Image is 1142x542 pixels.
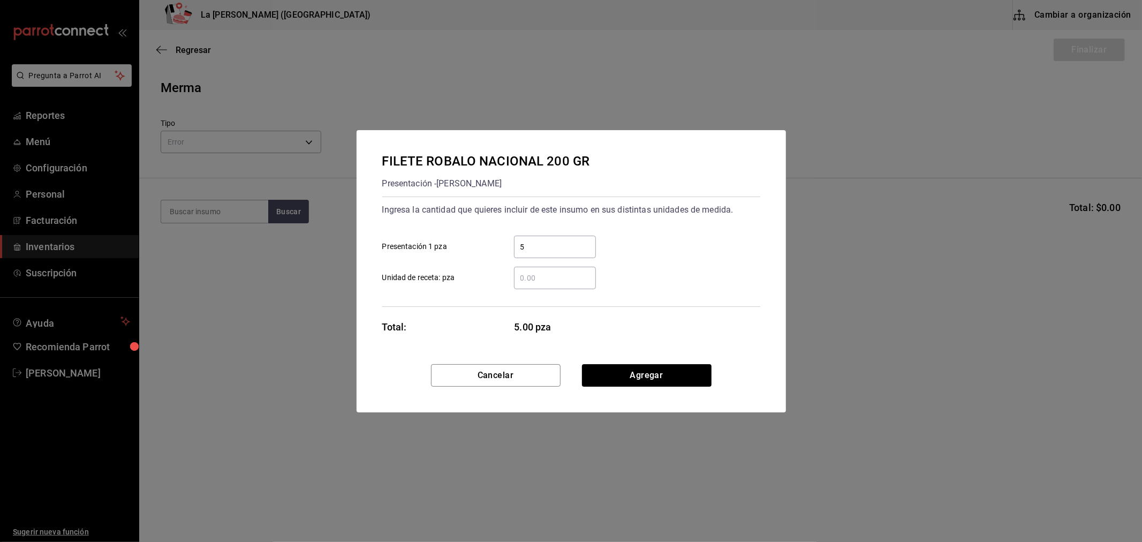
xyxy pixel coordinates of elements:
[382,320,407,334] div: Total:
[382,201,760,219] div: Ingresa la cantidad que quieres incluir de este insumo en sus distintas unidades de medida.
[382,175,590,192] div: Presentación - [PERSON_NAME]
[514,272,596,284] input: Unidad de receta: pza
[382,152,590,171] div: FILETE ROBALO NACIONAL 200 GR
[515,320,596,334] span: 5.00 pza
[382,272,455,283] span: Unidad de receta: pza
[431,364,561,387] button: Cancelar
[382,241,447,252] span: Presentación 1 pza
[514,240,596,253] input: Presentación 1 pza
[582,364,712,387] button: Agregar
